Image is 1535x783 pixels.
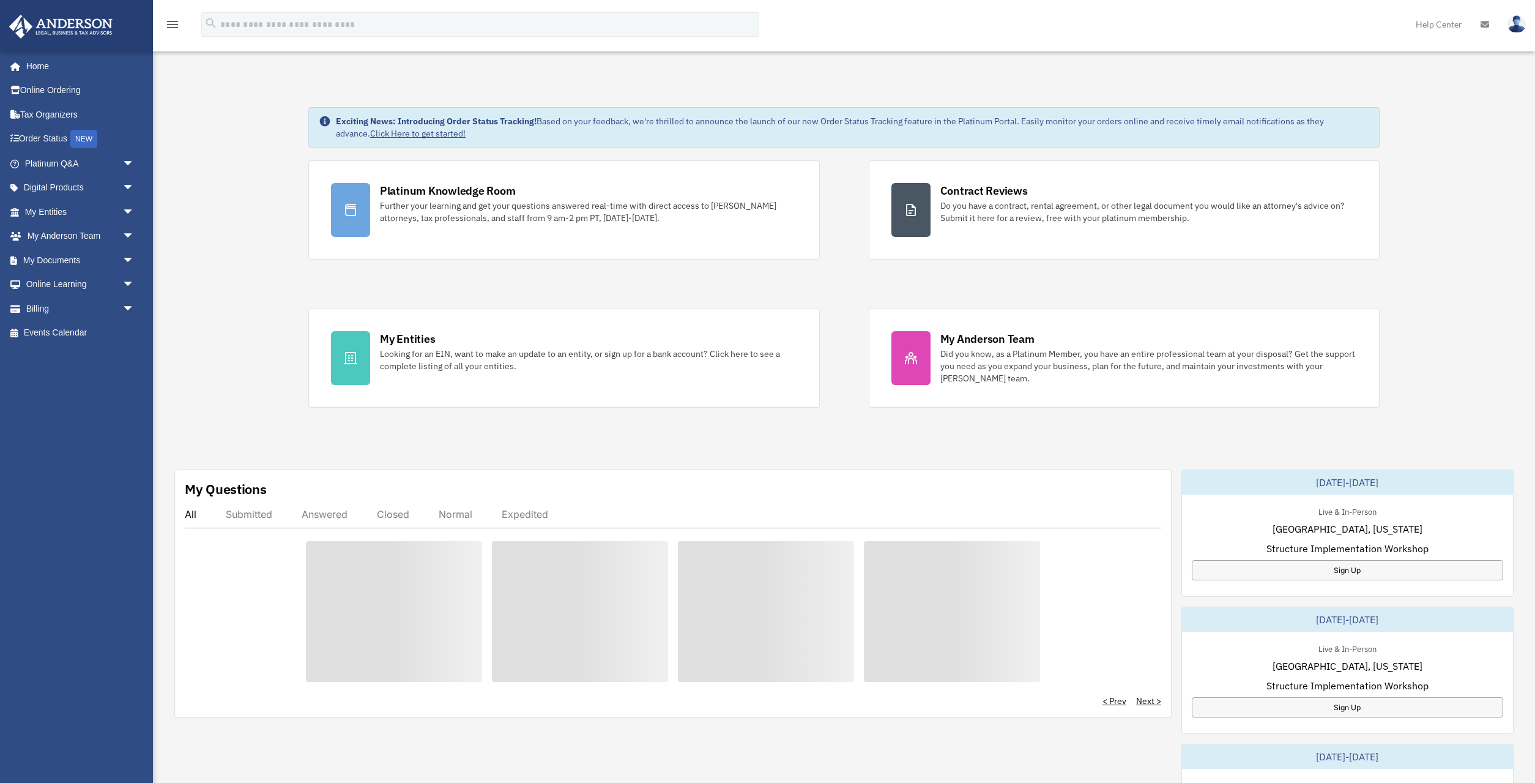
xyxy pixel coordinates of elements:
div: NEW [70,130,97,148]
div: Expedited [502,508,548,520]
div: My Questions [185,480,267,498]
span: arrow_drop_down [122,224,147,249]
div: Did you know, as a Platinum Member, you have an entire professional team at your disposal? Get th... [940,348,1358,384]
a: My Documentsarrow_drop_down [9,248,153,272]
a: Click Here to get started! [370,128,466,139]
span: arrow_drop_down [122,272,147,298]
div: Platinum Knowledge Room [380,183,516,198]
div: Normal [439,508,472,520]
div: Live & In-Person [1309,504,1386,517]
div: Contract Reviews [940,183,1028,198]
span: Structure Implementation Workshop [1266,541,1429,556]
div: All [185,508,196,520]
a: Platinum Knowledge Room Further your learning and get your questions answered real-time with dire... [308,160,820,260]
img: Anderson Advisors Platinum Portal [6,15,116,39]
a: Digital Productsarrow_drop_down [9,176,153,200]
span: [GEOGRAPHIC_DATA], [US_STATE] [1273,659,1422,673]
div: Looking for an EIN, want to make an update to an entity, or sign up for a bank account? Click her... [380,348,797,372]
a: My Entities Looking for an EIN, want to make an update to an entity, or sign up for a bank accoun... [308,309,820,408]
i: search [204,17,218,30]
a: Platinum Q&Aarrow_drop_down [9,151,153,176]
span: [GEOGRAPHIC_DATA], [US_STATE] [1273,522,1422,536]
div: Based on your feedback, we're thrilled to announce the launch of our new Order Status Tracking fe... [336,115,1369,140]
a: Next > [1136,695,1161,707]
div: My Entities [380,331,435,347]
div: My Anderson Team [940,331,1035,347]
span: Structure Implementation Workshop [1266,678,1429,693]
div: Do you have a contract, rental agreement, or other legal document you would like an attorney's ad... [940,200,1358,224]
div: Submitted [226,508,272,520]
div: [DATE]-[DATE] [1182,607,1513,632]
span: arrow_drop_down [122,296,147,321]
a: My Anderson Teamarrow_drop_down [9,224,153,249]
a: Home [9,54,147,78]
img: User Pic [1507,15,1526,33]
a: Online Learningarrow_drop_down [9,272,153,297]
span: arrow_drop_down [122,248,147,273]
div: [DATE]-[DATE] [1182,744,1513,769]
a: Tax Organizers [9,102,153,127]
div: Closed [377,508,409,520]
span: arrow_drop_down [122,200,147,225]
a: My Anderson Team Did you know, as a Platinum Member, you have an entire professional team at your... [869,309,1380,408]
a: Sign Up [1192,697,1503,717]
a: Online Ordering [9,78,153,103]
span: arrow_drop_down [122,176,147,201]
a: Order StatusNEW [9,127,153,152]
a: Billingarrow_drop_down [9,296,153,321]
a: Contract Reviews Do you have a contract, rental agreement, or other legal document you would like... [869,160,1380,260]
div: [DATE]-[DATE] [1182,470,1513,495]
div: Live & In-Person [1309,642,1386,654]
i: menu [165,17,180,32]
a: My Entitiesarrow_drop_down [9,200,153,224]
a: Sign Up [1192,560,1503,580]
div: Further your learning and get your questions answered real-time with direct access to [PERSON_NAM... [380,200,797,224]
a: < Prev [1102,695,1126,707]
div: Answered [302,508,348,520]
a: menu [165,21,180,32]
span: arrow_drop_down [122,151,147,176]
a: Events Calendar [9,321,153,345]
strong: Exciting News: Introducing Order Status Tracking! [336,116,537,127]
